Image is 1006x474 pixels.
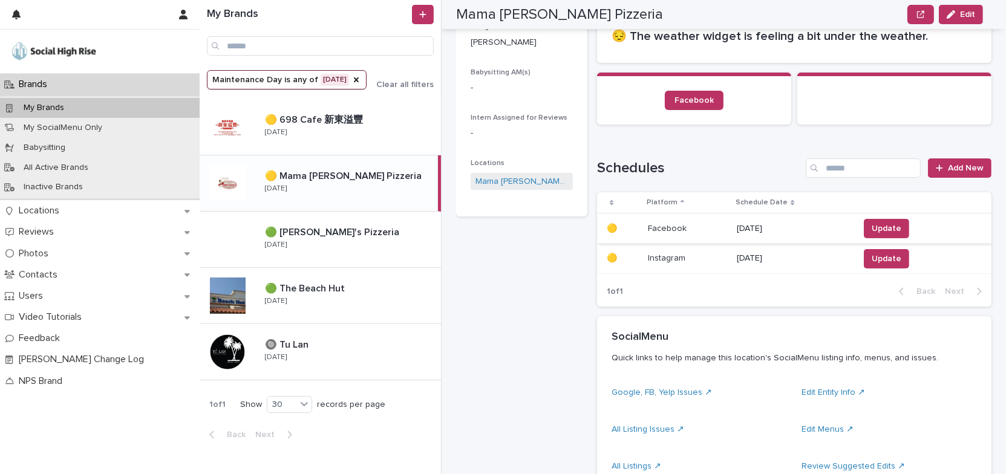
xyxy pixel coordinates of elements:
p: [DATE] [265,128,287,137]
span: Next [945,287,972,296]
p: Babysitting [14,143,75,153]
tr: 🟡🟡 FacebookFacebook [DATE]Update [597,213,991,244]
div: 30 [267,398,296,411]
p: 🟡 Mama [PERSON_NAME] Pizzeria [265,168,424,182]
p: 🟢 The Beach Hut [265,281,347,294]
span: Babysitting AM(s) [471,69,531,76]
p: 🟢 [PERSON_NAME]'s Pizzeria [265,224,402,238]
button: Edit [939,5,983,24]
button: Back [200,429,250,440]
a: Add New [928,158,991,178]
a: All Listings ↗ [612,462,661,470]
p: - [471,127,573,140]
p: Locations [14,205,69,216]
button: Update [864,219,909,238]
span: Locations [471,160,505,167]
p: Users [14,290,53,302]
h2: 😔 The weather widget is feeling a bit under the weather. [612,29,977,44]
span: Facebook [674,96,714,105]
p: Facebook [648,221,689,234]
span: Back [220,430,246,439]
p: Platform [647,196,678,209]
a: Facebook [665,91,723,110]
a: All Listing Issues ↗ [612,425,684,433]
span: Next [255,430,282,439]
img: o5DnuTxEQV6sW9jFYBBf [10,39,98,63]
button: Maintenance Day [207,70,367,89]
p: [DATE] [265,297,287,305]
input: Search [207,36,434,56]
p: Quick links to help manage this location's SocialMenu listing info, menus, and issues. [612,352,972,363]
p: 🔘 Tu Lan [265,337,311,351]
button: Next [250,429,302,440]
p: Show [240,400,262,410]
p: [PERSON_NAME] Change Log [14,354,154,365]
p: Contacts [14,269,67,281]
p: Brands [14,79,57,90]
span: Back [909,287,935,296]
span: Update [872,222,901,235]
p: Inactive Brands [14,182,93,192]
a: 🔘 Tu Lan🔘 Tu Lan [DATE] [200,324,441,380]
p: records per page [317,400,385,410]
p: Video Tutorials [14,311,91,323]
button: Update [864,249,909,268]
h1: Schedules [597,160,801,177]
p: All Active Brands [14,163,98,173]
button: Next [940,286,991,297]
a: Google, FB, Yelp Issues ↗ [612,388,712,397]
a: Edit Menus ↗ [802,425,854,433]
span: Edit [960,10,975,19]
p: [DATE] [265,184,287,193]
h1: My Brands [207,8,410,21]
p: NPS Brand [14,375,72,387]
p: Instagram [648,251,688,264]
a: Review Suggested Edits ↗ [802,462,905,470]
p: Photos [14,248,58,259]
a: 🟢 The Beach Hut🟢 The Beach Hut [DATE] [200,268,441,324]
p: Feedback [14,333,70,344]
p: [DATE] [265,241,287,249]
p: 1 of 1 [597,277,633,307]
p: 🟡 [607,221,619,234]
tr: 🟡🟡 InstagramInstagram [DATE]Update [597,244,991,274]
a: 🟡 698 Cafe 新東溢豐🟡 698 Cafe 新東溢豐 [DATE] [200,99,441,155]
button: Clear all filters [367,80,434,89]
a: Edit Entity Info ↗ [802,388,865,397]
p: Schedule Date [736,196,788,209]
span: Add New [948,164,984,172]
p: My Brands [14,103,74,113]
p: [DATE] [737,224,849,234]
button: Back [889,286,940,297]
a: 🟡 Mama [PERSON_NAME] Pizzeria🟡 Mama [PERSON_NAME] Pizzeria [DATE] [200,155,441,212]
span: Assigned AM [471,24,515,31]
span: Clear all filters [376,80,434,89]
h2: SocialMenu [612,331,668,344]
p: 🟡 698 Cafe 新東溢豐 [265,112,365,126]
p: [PERSON_NAME] [471,36,573,49]
h2: Mama [PERSON_NAME] Pizzeria [456,6,663,24]
p: [DATE] [265,353,287,362]
p: Reviews [14,226,64,238]
span: Intern Assigned for Reviews [471,114,567,122]
p: [DATE] [737,253,849,264]
p: My SocialMenu Only [14,123,112,133]
a: Mama [PERSON_NAME] Pizzeria [475,175,568,188]
span: Update [872,253,901,265]
p: 🟡 [607,251,619,264]
p: 1 of 1 [200,390,235,420]
p: - [471,82,573,94]
a: 🟢 [PERSON_NAME]'s Pizzeria🟢 [PERSON_NAME]'s Pizzeria [DATE] [200,212,441,268]
input: Search [806,158,921,178]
